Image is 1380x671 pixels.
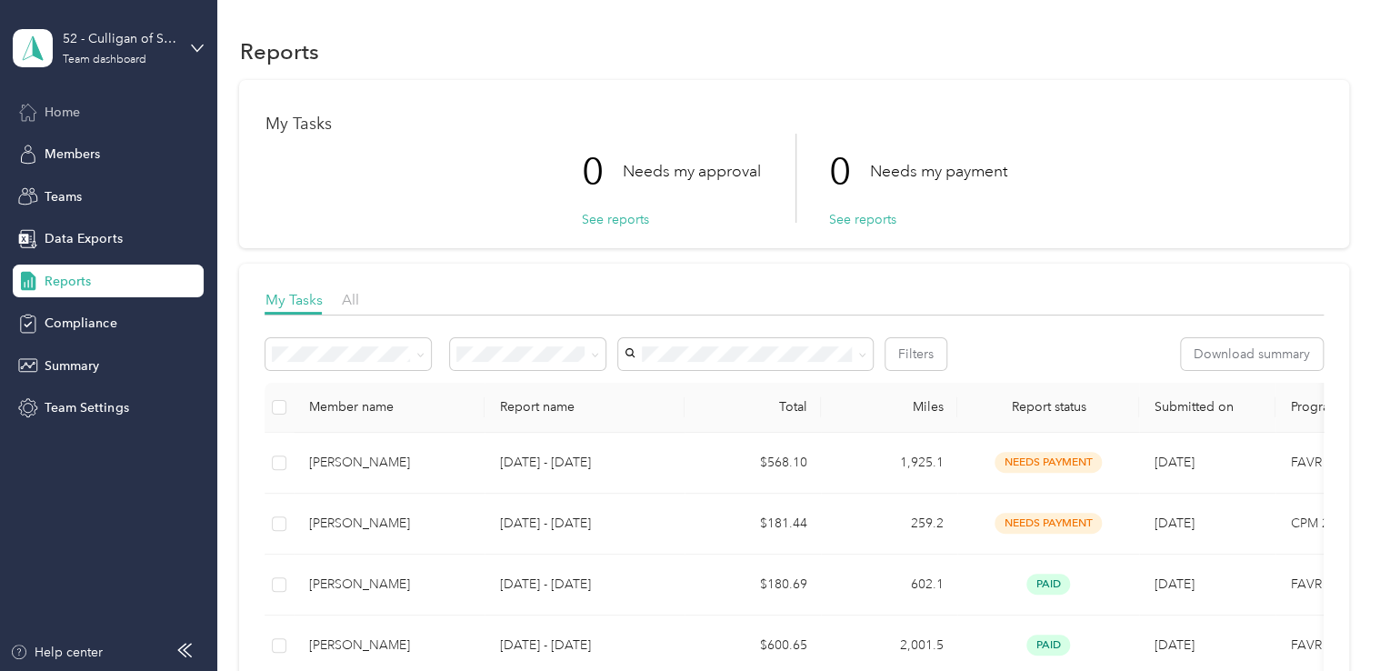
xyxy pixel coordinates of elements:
p: [DATE] - [DATE] [499,575,670,595]
span: Data Exports [45,229,122,248]
span: paid [1026,574,1070,595]
p: [DATE] - [DATE] [499,636,670,656]
td: 1,925.1 [821,433,957,494]
p: [DATE] - [DATE] [499,514,670,534]
iframe: Everlance-gr Chat Button Frame [1278,569,1380,671]
span: Compliance [45,314,116,333]
div: Miles [835,399,943,415]
td: 602.1 [821,555,957,616]
span: Reports [45,272,91,291]
div: 52 - Culligan of Sylmar [63,29,176,48]
span: Team Settings [45,398,128,417]
span: All [341,291,358,308]
th: Member name [294,383,485,433]
span: paid [1026,635,1070,656]
td: $568.10 [685,433,821,494]
span: Summary [45,356,99,376]
span: needs payment [995,513,1102,534]
span: [DATE] [1154,516,1194,531]
span: Teams [45,187,82,206]
p: Needs my payment [869,160,1006,183]
span: [DATE] [1154,576,1194,592]
button: See reports [581,210,648,229]
span: Members [45,145,100,164]
span: [DATE] [1154,455,1194,470]
span: needs payment [995,452,1102,473]
div: Member name [308,399,470,415]
span: [DATE] [1154,637,1194,653]
th: Report name [485,383,685,433]
div: [PERSON_NAME] [308,514,470,534]
h1: My Tasks [265,115,1323,134]
div: [PERSON_NAME] [308,575,470,595]
span: Report status [972,399,1125,415]
p: 0 [581,134,622,210]
td: 259.2 [821,494,957,555]
div: Team dashboard [63,55,146,65]
th: Submitted on [1139,383,1275,433]
span: Home [45,103,80,122]
h1: Reports [239,42,318,61]
button: See reports [828,210,895,229]
button: Download summary [1181,338,1323,370]
button: Help center [10,643,103,662]
button: Filters [885,338,946,370]
span: My Tasks [265,291,322,308]
p: 0 [828,134,869,210]
p: [DATE] - [DATE] [499,453,670,473]
p: Needs my approval [622,160,760,183]
div: Total [699,399,806,415]
div: [PERSON_NAME] [308,453,470,473]
td: $180.69 [685,555,821,616]
div: [PERSON_NAME] [308,636,470,656]
td: $181.44 [685,494,821,555]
